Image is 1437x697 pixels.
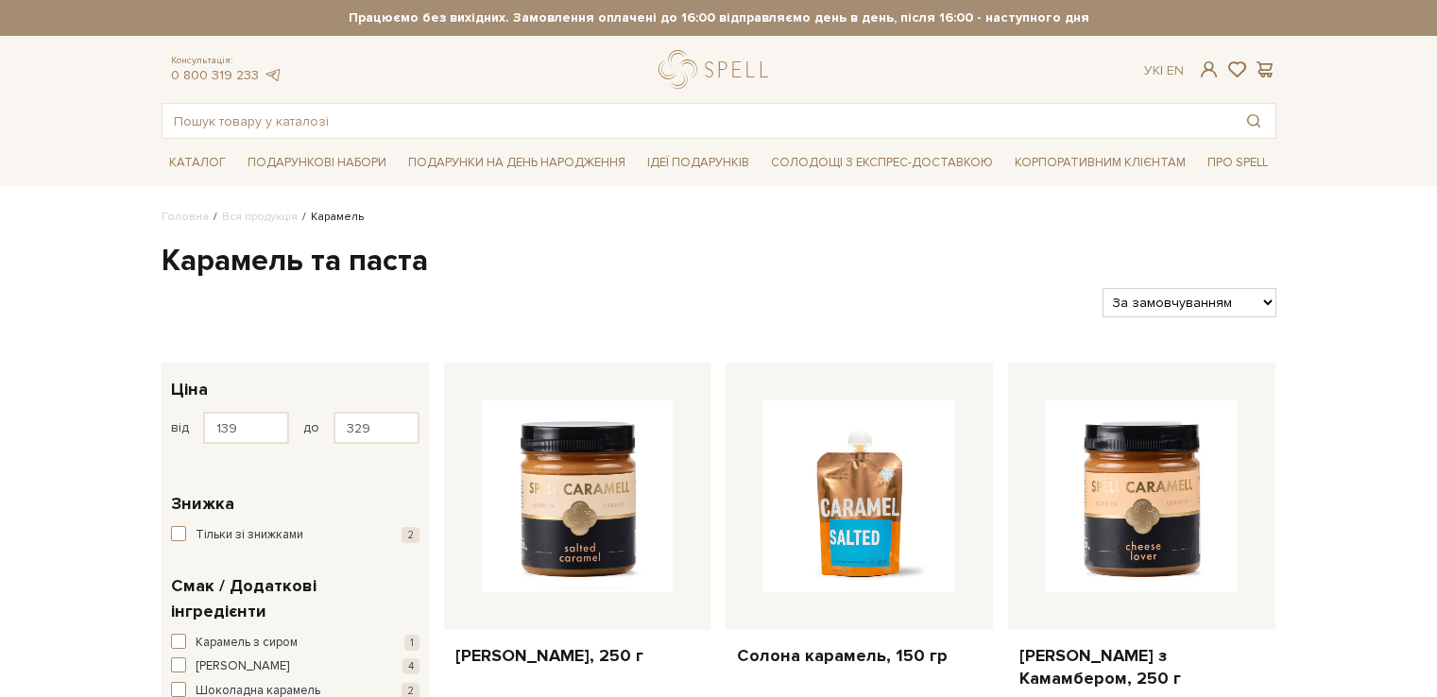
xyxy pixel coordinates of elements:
[196,526,303,545] span: Тільки зі знижками
[1007,148,1193,178] a: Корпоративним клієнтам
[171,634,419,653] button: Карамель з сиром 1
[298,209,364,226] li: Карамель
[763,146,1001,178] a: Солодощі з експрес-доставкою
[763,400,955,592] img: Солона карамель, 150 гр
[162,242,1276,281] h1: Карамель та паста
[171,55,282,67] span: Консультація:
[196,634,298,653] span: Карамель з сиром
[171,657,419,676] button: [PERSON_NAME] 4
[1232,104,1275,138] button: Пошук товару у каталозі
[1200,148,1275,178] a: Про Spell
[171,419,189,436] span: від
[171,491,234,517] span: Знижка
[455,645,700,667] a: [PERSON_NAME], 250 г
[404,635,419,651] span: 1
[203,412,289,444] input: Ціна
[1144,62,1184,79] div: Ук
[240,148,394,178] a: Подарункові набори
[264,67,282,83] a: telegram
[401,148,633,178] a: Подарунки на День народження
[640,148,757,178] a: Ідеї подарунків
[303,419,319,436] span: до
[402,658,419,674] span: 4
[659,50,777,89] a: logo
[162,210,209,224] a: Головна
[737,645,982,667] a: Солона карамель, 150 гр
[171,377,208,402] span: Ціна
[334,412,419,444] input: Ціна
[402,527,419,543] span: 2
[171,67,259,83] a: 0 800 319 233
[171,573,415,624] span: Смак / Додаткові інгредієнти
[163,104,1232,138] input: Пошук товару у каталозі
[1167,62,1184,78] a: En
[162,148,233,178] a: Каталог
[1160,62,1163,78] span: |
[162,9,1276,26] strong: Працюємо без вихідних. Замовлення оплачені до 16:00 відправляємо день в день, після 16:00 - насту...
[222,210,298,224] a: Вся продукція
[171,526,419,545] button: Тільки зі знижками 2
[196,657,289,676] span: [PERSON_NAME]
[1019,645,1264,689] a: [PERSON_NAME] з Камамбером, 250 г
